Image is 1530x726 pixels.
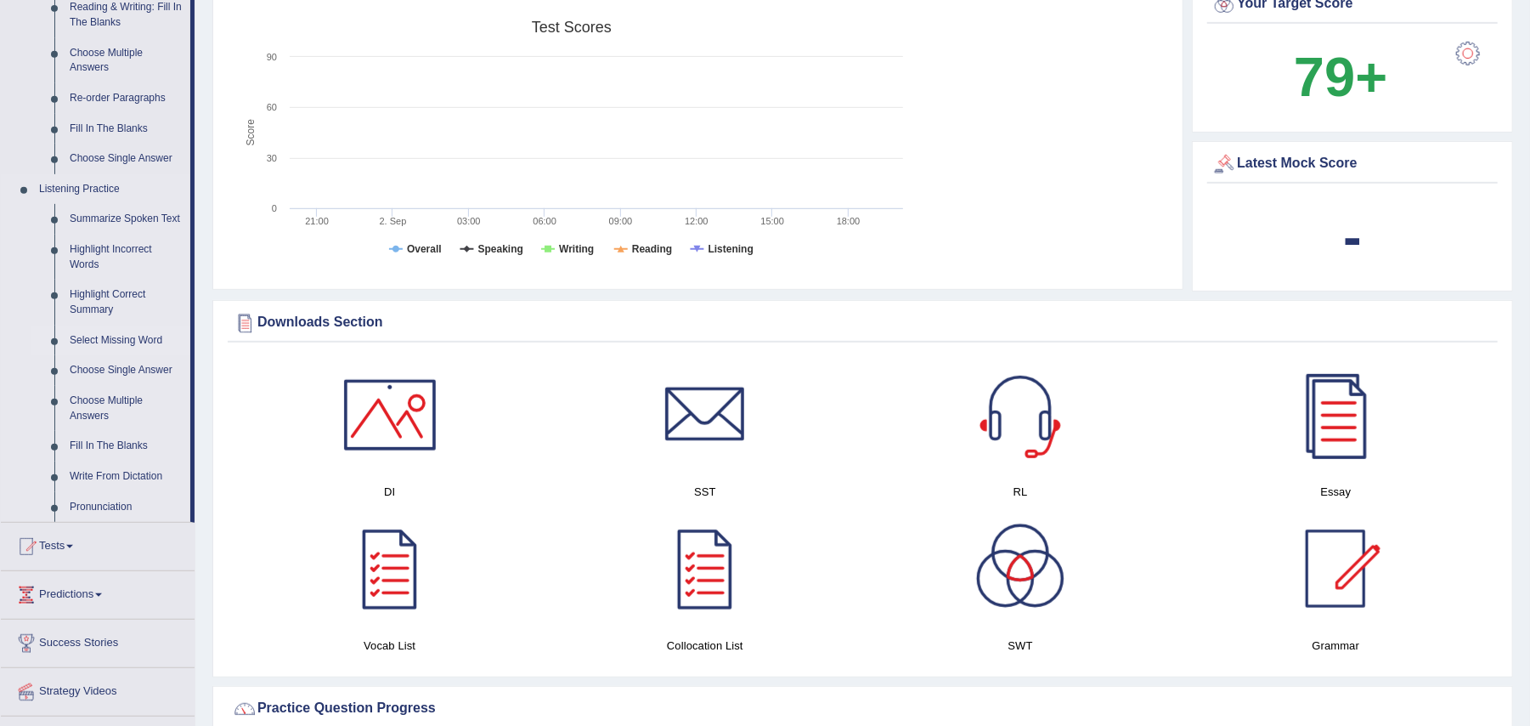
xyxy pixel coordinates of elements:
a: Highlight Correct Summary [62,280,190,325]
h4: DI [240,483,539,501]
a: Summarize Spoken Text [62,204,190,235]
text: 30 [267,153,277,163]
text: 60 [267,102,277,112]
text: 15:00 [760,216,784,226]
tspan: 2. Sep [380,216,407,226]
h4: Grammar [1187,637,1485,655]
div: Practice Question Progress [232,696,1493,722]
text: 90 [267,52,277,62]
h4: Essay [1187,483,1485,501]
text: 0 [272,203,277,213]
a: Choose Single Answer [62,355,190,386]
a: Select Missing Word [62,326,190,356]
div: Downloads Section [232,310,1493,336]
a: Success Stories [1,620,195,662]
h4: Collocation List [556,637,854,655]
a: Fill In The Blanks [62,114,190,145]
tspan: Overall [407,243,442,255]
tspan: Writing [559,243,594,255]
tspan: Speaking [478,243,523,255]
a: Pronunciation [62,492,190,523]
h4: SWT [872,637,1170,655]
tspan: Test scores [532,19,612,36]
a: Listening Practice [31,174,190,205]
h4: SST [556,483,854,501]
h4: Vocab List [240,637,539,655]
a: Highlight Incorrect Words [62,235,190,280]
a: Fill In The Blanks [62,431,190,462]
text: 09:00 [609,216,633,226]
text: 03:00 [457,216,481,226]
h4: RL [872,483,1170,501]
a: Choose Single Answer [62,144,190,174]
a: Choose Multiple Answers [62,38,190,83]
a: Re-order Paragraphs [62,83,190,114]
tspan: Reading [632,243,672,255]
b: - [1343,206,1362,268]
text: 21:00 [305,216,329,226]
text: 12:00 [685,216,709,226]
tspan: Score [245,119,257,146]
text: 18:00 [837,216,861,226]
tspan: Listening [709,243,754,255]
a: Tests [1,523,195,565]
a: Predictions [1,571,195,614]
a: Choose Multiple Answers [62,386,190,431]
b: 79+ [1294,46,1387,108]
a: Write From Dictation [62,462,190,492]
text: 06:00 [533,216,556,226]
a: Strategy Videos [1,668,195,711]
div: Latest Mock Score [1211,151,1493,177]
